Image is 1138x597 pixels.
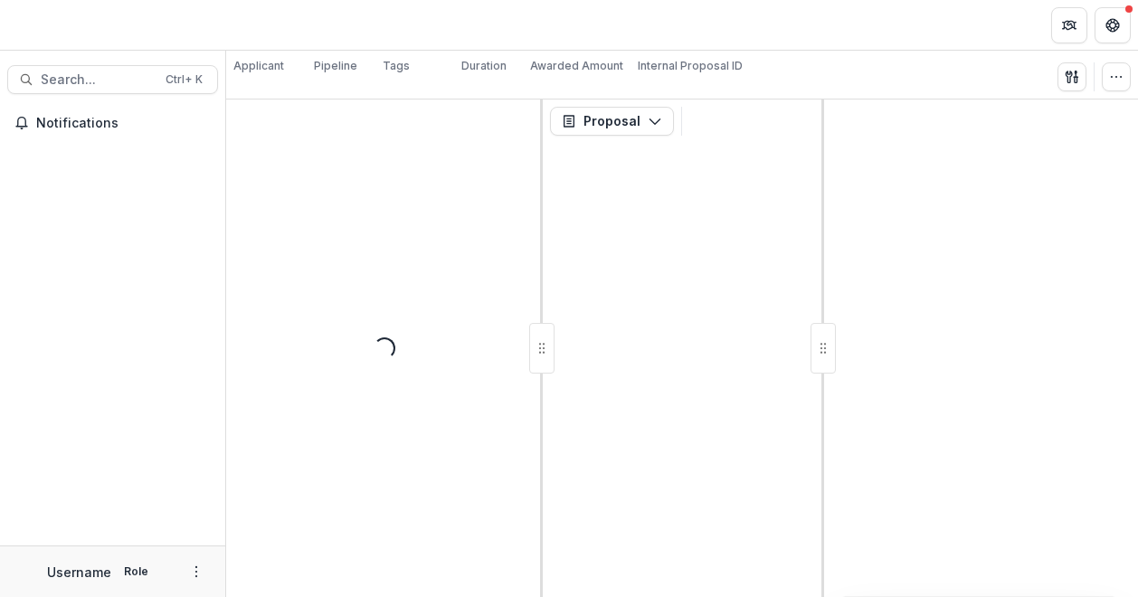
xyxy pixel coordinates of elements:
[1095,7,1131,43] button: Get Help
[41,72,155,88] span: Search...
[36,116,211,131] span: Notifications
[461,58,507,74] p: Duration
[47,563,111,582] p: Username
[185,561,207,583] button: More
[1051,7,1087,43] button: Partners
[162,70,206,90] div: Ctrl + K
[233,58,284,74] p: Applicant
[530,58,623,74] p: Awarded Amount
[383,58,410,74] p: Tags
[550,107,674,136] button: Proposal
[119,564,154,580] p: Role
[314,58,357,74] p: Pipeline
[7,65,218,94] button: Search...
[7,109,218,137] button: Notifications
[638,58,743,74] p: Internal Proposal ID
